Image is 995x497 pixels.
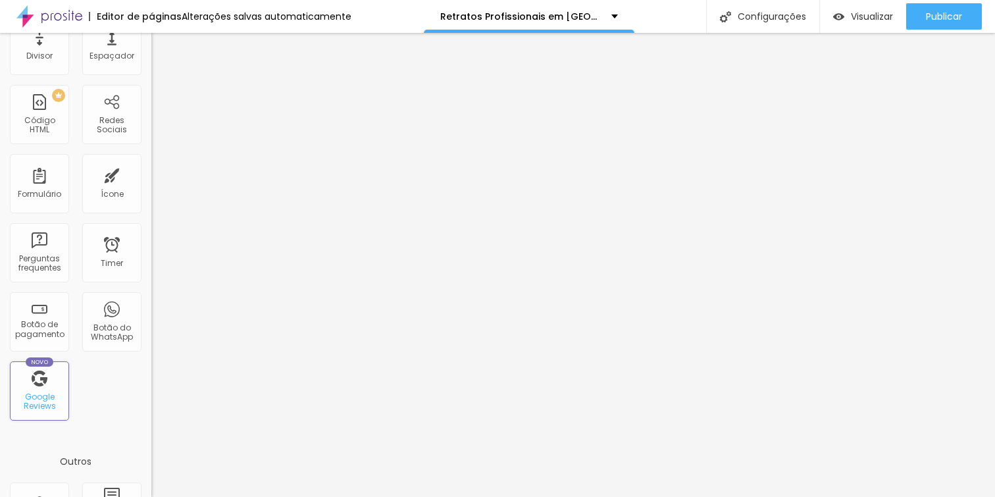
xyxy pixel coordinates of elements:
div: Redes Sociais [86,116,138,135]
span: Visualizar [851,11,893,22]
iframe: Editor [151,33,995,497]
div: Espaçador [89,51,134,61]
div: Novo [26,357,54,367]
div: Botão do WhatsApp [86,323,138,342]
div: Divisor [26,51,53,61]
button: Visualizar [820,3,906,30]
div: Formulário [18,190,61,199]
span: Publicar [926,11,962,22]
img: Icone [720,11,731,22]
div: Timer [101,259,123,268]
div: Editor de páginas [89,12,182,21]
img: view-1.svg [833,11,844,22]
div: Alterações salvas automaticamente [182,12,351,21]
div: Google Reviews [13,392,65,411]
p: Retratos Profissionais em [GEOGRAPHIC_DATA] [440,12,601,21]
div: Perguntas frequentes [13,254,65,273]
div: Ícone [101,190,124,199]
button: Publicar [906,3,982,30]
div: Código HTML [13,116,65,135]
div: Botão de pagamento [13,320,65,339]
